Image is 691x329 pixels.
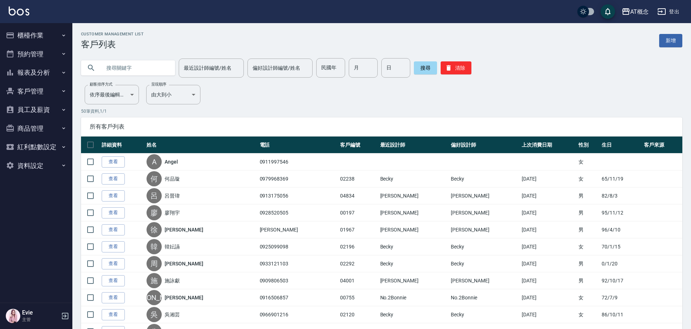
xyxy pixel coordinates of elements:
button: 紅利點數設定 [3,138,69,156]
td: 02196 [338,238,378,255]
td: [DATE] [520,238,577,255]
button: 資料設定 [3,156,69,175]
button: 客戶管理 [3,82,69,101]
td: 02238 [338,170,378,187]
a: 查看 [102,258,125,269]
th: 生日 [600,137,642,153]
td: 0916506857 [258,289,338,306]
button: 預約管理 [3,45,69,64]
a: 查看 [102,292,125,303]
div: 韓 [147,239,162,254]
td: 女 [577,153,600,170]
a: 查看 [102,173,125,185]
a: 何品璇 [165,175,180,182]
td: 男 [577,255,600,272]
td: [DATE] [520,187,577,204]
td: No.2Bonnie [449,289,520,306]
td: [PERSON_NAME] [449,204,520,221]
p: 主管 [22,316,59,323]
td: 82/8/3 [600,187,642,204]
td: [DATE] [520,170,577,187]
td: [DATE] [520,272,577,289]
div: 呂 [147,188,162,203]
td: [PERSON_NAME] [378,272,449,289]
a: 查看 [102,224,125,235]
td: 女 [577,170,600,187]
div: 吳 [147,307,162,322]
th: 姓名 [145,137,258,153]
a: 吳湘芸 [165,311,180,318]
td: 男 [577,204,600,221]
td: [DATE] [520,221,577,238]
td: [PERSON_NAME] [449,221,520,238]
td: 00197 [338,204,378,221]
td: 0925099098 [258,238,338,255]
td: 男 [577,272,600,289]
td: [PERSON_NAME] [449,187,520,204]
td: 95/11/12 [600,204,642,221]
label: 呈現順序 [151,82,166,87]
div: 施 [147,273,162,288]
img: Person [6,309,20,323]
th: 客戶來源 [642,137,682,153]
div: AT概念 [630,7,649,16]
a: 查看 [102,156,125,168]
td: Becky [449,255,520,272]
div: [PERSON_NAME] [147,290,162,305]
a: 查看 [102,190,125,202]
h3: 客戶列表 [81,39,144,49]
td: 04001 [338,272,378,289]
td: 02120 [338,306,378,323]
a: 施詠獻 [165,277,180,284]
td: 女 [577,289,600,306]
a: Angel [165,158,178,165]
td: 86/10/11 [600,306,642,323]
a: 查看 [102,241,125,252]
button: 商品管理 [3,119,69,138]
span: 所有客戶列表 [90,123,674,130]
td: 0966901216 [258,306,338,323]
td: 0913175056 [258,187,338,204]
th: 電話 [258,137,338,153]
td: 女 [577,306,600,323]
td: [DATE] [520,204,577,221]
td: 04834 [338,187,378,204]
div: 廖 [147,205,162,220]
td: [PERSON_NAME] [258,221,338,238]
td: 0933121103 [258,255,338,272]
td: 65/11/19 [600,170,642,187]
th: 最近設計師 [378,137,449,153]
th: 上次消費日期 [520,137,577,153]
a: 韓妘讌 [165,243,180,250]
td: 01967 [338,221,378,238]
td: [PERSON_NAME] [449,272,520,289]
td: 0979968369 [258,170,338,187]
td: Becky [449,170,520,187]
td: Becky [378,170,449,187]
div: 周 [147,256,162,271]
td: 00755 [338,289,378,306]
h2: Customer Management List [81,32,144,36]
a: 查看 [102,207,125,218]
td: 男 [577,187,600,204]
td: 72/7/9 [600,289,642,306]
td: No.2Bonnie [378,289,449,306]
a: 新增 [659,34,682,47]
td: 0909806503 [258,272,338,289]
a: 廖翔宇 [165,209,180,216]
td: 0911997546 [258,153,338,170]
div: A [147,154,162,169]
td: Becky [449,306,520,323]
button: 員工及薪資 [3,100,69,119]
td: 02292 [338,255,378,272]
img: Logo [9,7,29,16]
div: 由大到小 [146,85,200,104]
button: 櫃檯作業 [3,26,69,45]
td: [DATE] [520,255,577,272]
td: Becky [449,238,520,255]
td: Becky [378,238,449,255]
button: save [601,4,615,19]
div: 依序最後編輯時間 [85,85,139,104]
td: [PERSON_NAME] [378,187,449,204]
input: 搜尋關鍵字 [101,58,169,78]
